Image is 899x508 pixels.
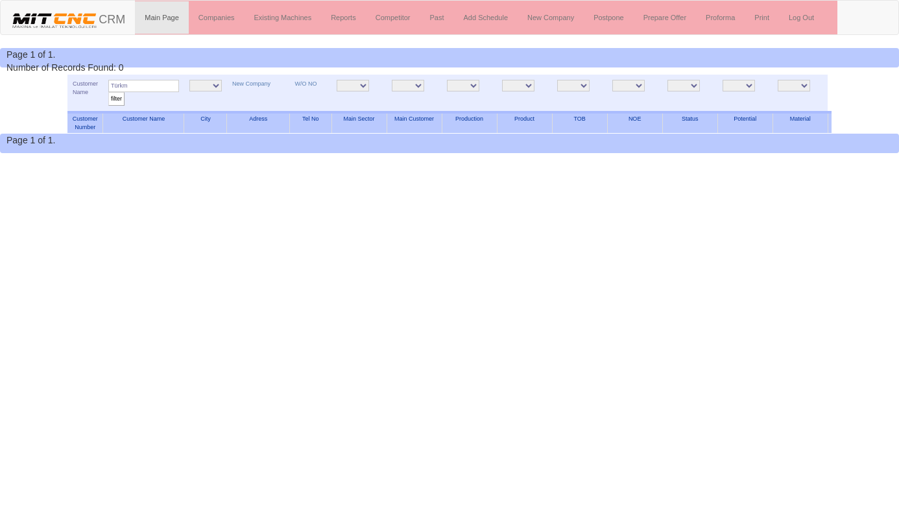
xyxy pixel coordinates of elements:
th: Customer Name [103,112,184,134]
th: NOE [607,112,662,134]
td: Customer Name [67,75,103,113]
th: Production [442,112,497,134]
th: Product [497,112,552,134]
span: Page 1 of 1. [6,135,56,145]
span: Page 1 of 1. [6,49,56,60]
th: TOB [552,112,607,134]
a: Companies [189,1,245,34]
th: City [184,112,227,134]
a: CRM [1,1,135,33]
a: Log Out [779,1,824,34]
th: Main Sector [331,112,387,134]
th: Material [773,112,828,134]
th: Potential [717,112,773,134]
th: Adress [227,112,290,134]
a: Prepare Offer [634,1,696,34]
a: New Company [232,80,270,87]
span: Number of Records Found: 0 [6,49,124,73]
a: Proforma [696,1,745,34]
a: Main Page [135,1,189,34]
a: Print [745,1,779,34]
th: Tel No [290,112,331,134]
a: Add Schedule [454,1,518,34]
a: Reports [321,1,366,34]
a: New Company [518,1,584,34]
a: Competitor [366,1,420,34]
th: Customer Number [67,112,103,134]
th: Main Customer [387,112,442,134]
a: W/O NO [295,80,317,87]
th: Status [662,112,717,134]
input: filter [108,92,125,106]
a: Past [420,1,453,34]
a: Postpone [584,1,633,34]
a: Existing Machines [245,1,322,34]
img: header.png [10,10,99,30]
